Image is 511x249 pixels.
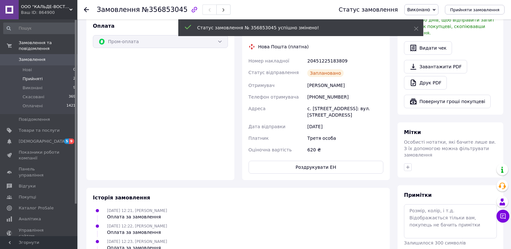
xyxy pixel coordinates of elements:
[249,161,384,174] button: Роздрукувати ЕН
[197,24,398,31] div: Статус замовлення № 356853045 успішно змінено!
[404,129,421,135] span: Мітки
[69,94,75,100] span: 369
[249,83,275,88] span: Отримувач
[19,139,66,144] span: [DEMOGRAPHIC_DATA]
[19,216,41,222] span: Аналітика
[19,166,60,178] span: Панель управління
[249,124,286,129] span: Дата відправки
[23,76,43,82] span: Прийняті
[249,94,299,100] span: Телефон отримувача
[66,103,75,109] span: 1421
[107,214,167,220] div: Оплата за замовлення
[23,85,43,91] span: Виконані
[19,128,60,133] span: Товари та послуги
[23,94,44,100] span: Скасовані
[21,10,77,15] div: Ваш ID: 864900
[404,17,495,35] span: У вас є 30 днів, щоб відправити запит на відгук покупцеві, скопіювавши посилання.
[19,117,50,122] span: Повідомлення
[19,183,35,189] span: Відгуки
[3,23,76,34] input: Пошук
[339,6,398,13] div: Статус замовлення
[23,103,43,109] span: Оплачені
[19,149,60,161] span: Показники роботи компанії
[19,194,36,200] span: Покупці
[107,239,167,244] span: [DATE] 12:23, [PERSON_NAME]
[97,6,140,14] span: Замовлення
[249,136,269,141] span: Платник
[306,144,385,156] div: 620 ₴
[407,7,430,12] span: Виконано
[84,6,89,13] div: Повернутися назад
[107,229,167,235] div: Оплата за замовлення
[404,139,496,158] span: Особисті нотатки, які бачите лише ви. З їх допомогою можна фільтрувати замовлення
[19,205,54,211] span: Каталог ProSale
[93,23,114,29] span: Оплата
[19,227,60,239] span: Управління сайтом
[404,60,467,73] a: Завантажити PDF
[19,40,77,52] span: Замовлення та повідомлення
[107,208,167,213] span: [DATE] 12:21, [PERSON_NAME]
[306,132,385,144] div: Третя особа
[73,85,75,91] span: 9
[306,121,385,132] div: [DATE]
[249,58,290,63] span: Номер накладної
[445,5,505,14] button: Прийняти замовлення
[404,41,452,55] button: Видати чек
[404,240,466,245] span: Залишилося 300 символів
[93,195,150,201] span: Історія замовлення
[404,76,447,90] a: Друк PDF
[69,139,74,144] span: 9
[19,57,45,62] span: Замовлення
[450,7,499,12] span: Прийняти замовлення
[306,80,385,91] div: [PERSON_NAME]
[306,91,385,103] div: [PHONE_NUMBER]
[21,4,69,10] span: ООО "КАЛЬДЕ-ВОСТОК"
[306,103,385,121] div: с. [STREET_ADDRESS]: вул. [STREET_ADDRESS]
[257,43,310,50] div: Нова Пошта (платна)
[73,76,75,82] span: 2
[496,210,509,223] button: Чат з покупцем
[73,67,75,73] span: 0
[249,106,266,111] span: Адреса
[306,55,385,67] div: 20451225183809
[107,224,167,228] span: [DATE] 12:22, [PERSON_NAME]
[64,139,69,144] span: 5
[307,69,344,77] div: Заплановано
[249,147,292,152] span: Оціночна вартість
[404,95,491,108] button: Повернути гроші покупцеві
[142,6,188,14] span: №356853045
[404,192,432,198] span: Примітки
[23,67,32,73] span: Нові
[249,70,299,75] span: Статус відправлення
